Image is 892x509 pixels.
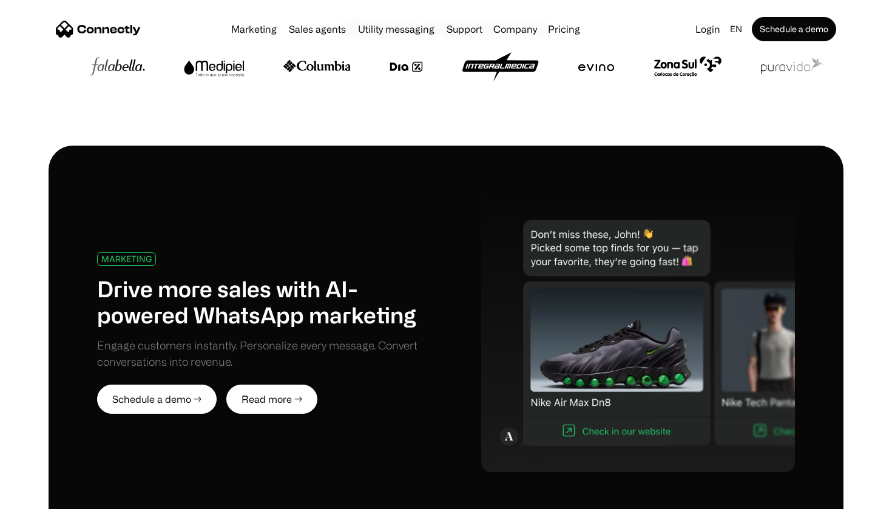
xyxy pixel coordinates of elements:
[226,385,317,414] a: Read more →
[730,21,742,38] div: en
[543,24,585,34] a: Pricing
[24,488,73,505] ul: Language list
[493,21,537,38] div: Company
[56,20,141,38] a: home
[97,275,446,328] h1: Drive more sales with AI-powered WhatsApp marketing
[490,21,541,38] div: Company
[284,24,351,34] a: Sales agents
[442,24,487,34] a: Support
[691,21,725,38] a: Login
[12,487,73,505] aside: Language selected: English
[752,17,836,41] a: Schedule a demo
[725,21,749,38] div: en
[226,24,282,34] a: Marketing
[101,254,152,263] div: MARKETING
[97,385,217,414] a: Schedule a demo →
[353,24,439,34] a: Utility messaging
[97,337,446,370] div: Engage customers instantly. Personalize every message. Convert conversations into revenue.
